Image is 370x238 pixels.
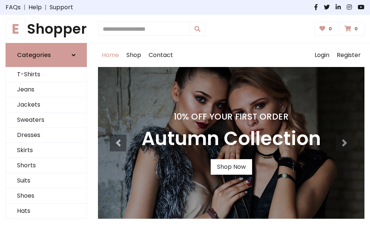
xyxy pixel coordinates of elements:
[6,21,87,37] a: EShopper
[353,26,360,32] span: 0
[6,82,86,97] a: Jeans
[327,26,334,32] span: 0
[142,128,321,150] h3: Autumn Collection
[142,111,321,122] h4: 10% Off Your First Order
[123,43,145,67] a: Shop
[50,3,73,12] a: Support
[6,21,87,37] h1: Shopper
[17,51,51,58] h6: Categories
[333,43,364,67] a: Register
[6,113,86,128] a: Sweaters
[21,3,28,12] span: |
[6,43,87,67] a: Categories
[211,159,252,175] a: Shop Now
[340,22,364,36] a: 0
[6,158,86,173] a: Shorts
[6,3,21,12] a: FAQs
[28,3,42,12] a: Help
[315,22,339,36] a: 0
[6,67,86,82] a: T-Shirts
[6,173,86,188] a: Suits
[6,97,86,113] a: Jackets
[42,3,50,12] span: |
[6,128,86,143] a: Dresses
[6,19,26,39] span: E
[311,43,333,67] a: Login
[6,188,86,204] a: Shoes
[6,143,86,158] a: Skirts
[98,43,123,67] a: Home
[6,204,86,219] a: Hats
[145,43,177,67] a: Contact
